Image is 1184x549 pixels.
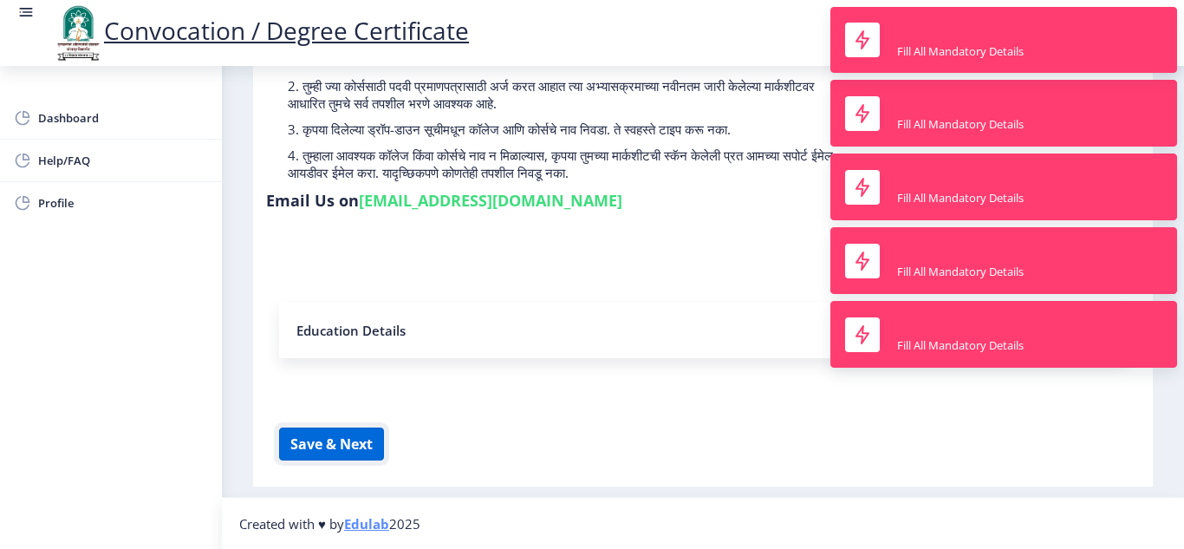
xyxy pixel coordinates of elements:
span: Created with ♥ by 2025 [239,515,420,533]
div: Fill All Mandatory Details [897,43,1024,59]
button: Save & Next [279,428,384,461]
span: Dashboard [38,108,208,128]
div: Fill All Mandatory Details [897,190,1024,206]
span: Profile [38,193,208,213]
h6: Email Us on [266,190,622,211]
p: 2. तुम्ही ज्या कोर्ससाठी पदवी प्रमाणपत्रासाठी अर्ज करत आहात त्या अभ्यासक्रमाच्या नवीनतम जारी केले... [288,77,844,112]
div: Fill All Mandatory Details [897,337,1024,353]
a: Edulab [344,515,389,533]
div: Fill All Mandatory Details [897,116,1024,132]
div: Fill All Mandatory Details [897,264,1024,279]
nb-accordion-item-header: Education Details [279,303,1127,358]
p: 4. तुम्हाला आवश्यक कॉलेज किंवा कोर्सचे नाव न मिळाल्यास, कृपया तुमच्या मार्कशीटची स्कॅन केलेली प्र... [288,147,844,181]
a: Convocation / Degree Certificate [52,14,469,47]
span: Help/FAQ [38,150,208,171]
a: [EMAIL_ADDRESS][DOMAIN_NAME] [359,190,622,211]
img: logo [52,3,104,62]
p: 3. कृपया दिलेल्या ड्रॉप-डाउन सूचीमधून कॉलेज आणि कोर्सचे नाव निवडा. ते स्वहस्ते टाइप करू नका. [288,121,844,138]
